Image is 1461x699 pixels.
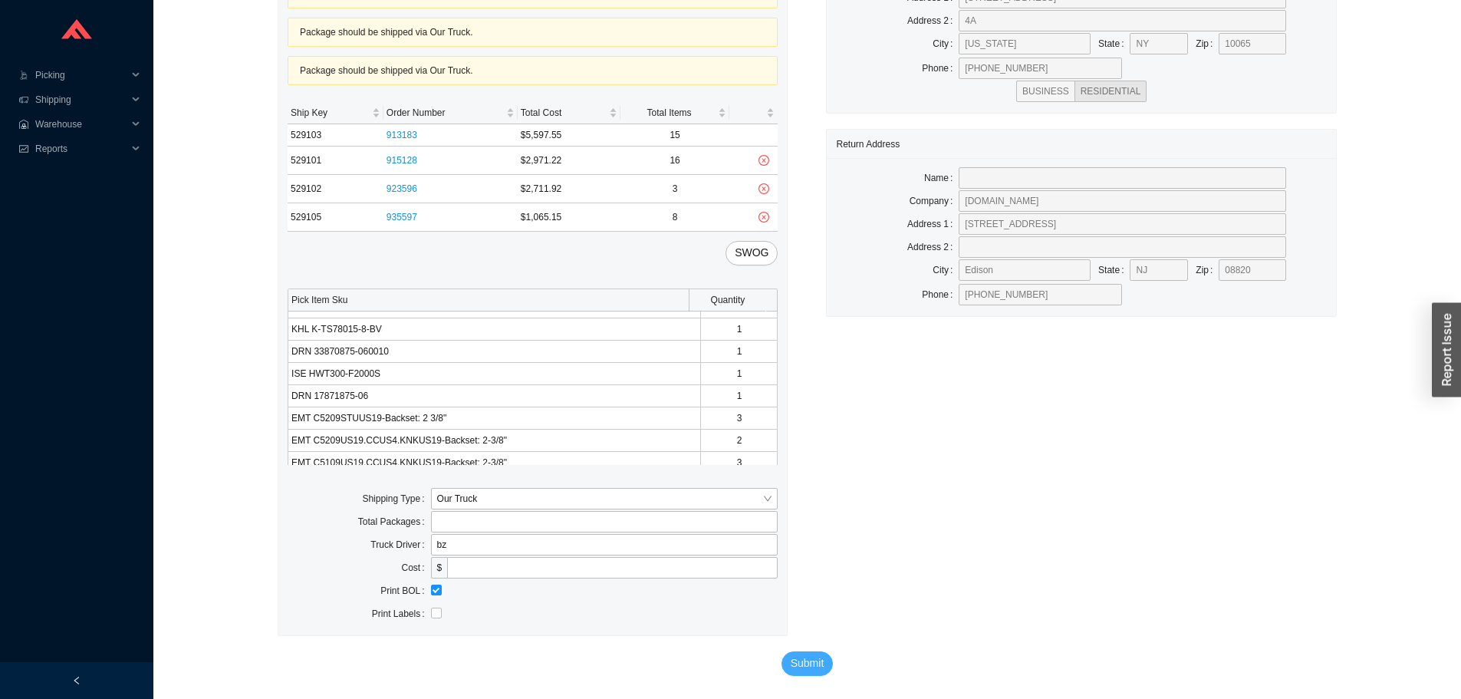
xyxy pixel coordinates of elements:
button: close-circle [753,178,775,199]
label: Name [924,167,959,189]
td: 529102 [288,175,383,203]
td: DRN 17871875-06 [288,385,701,407]
td: $2,711.92 [518,175,620,203]
td: 3 [701,407,778,430]
div: Package should be shipped via Our Truck. [300,25,765,40]
label: Zip [1196,33,1219,54]
label: Company [910,190,959,212]
span: Our Truck [437,489,772,509]
label: Address 2 [907,10,959,31]
span: Warehouse [35,112,127,137]
span: BUSINESS [1022,86,1069,97]
span: Reports [35,137,127,161]
span: close-circle [753,155,775,166]
span: SWOG [735,244,768,262]
td: 16 [620,147,729,175]
a: 935597 [387,212,417,223]
th: Pick Item Sku [288,289,689,312]
th: Total Items sortable [620,102,729,124]
a: 913183 [387,130,417,140]
td: 529105 [288,203,383,232]
label: City [933,33,959,54]
td: EMT C5209US19.CCUS4.KNKUS19-Backset: 2-3/8" [288,430,701,452]
div: Return Address [836,130,1326,158]
td: 529103 [288,124,383,147]
td: 15 [620,124,729,147]
span: $ [431,557,448,579]
span: Total Cost [521,105,606,120]
button: SWOG [726,241,778,265]
label: Address 2 [907,236,959,258]
td: KHL K-TS78015-8-BV [288,318,701,341]
label: Total Packages [358,511,431,532]
label: State [1098,33,1130,54]
th: Ship Key sortable [288,102,383,124]
td: 1 [701,318,778,341]
span: fund [18,144,29,153]
label: Cost [402,557,431,579]
span: close-circle [753,212,775,223]
label: Truck Driver [370,534,430,556]
th: Quantity [689,289,766,312]
td: $1,065.15 [518,203,620,232]
label: Phone [922,284,959,305]
label: Print Labels [372,603,431,625]
span: Shipping [35,87,127,112]
td: 1 [701,363,778,385]
td: 529101 [288,147,383,175]
th: Total Cost sortable [518,102,620,124]
td: EMT C5109US19.CCUS4.KNKUS19-Backset: 2-3/8" [288,452,701,474]
button: close-circle [753,206,775,228]
span: RESIDENTIAL [1081,86,1141,97]
label: State [1098,259,1130,281]
td: 8 [620,203,729,232]
span: Order Number [387,105,503,120]
label: City [933,259,959,281]
th: Order Number sortable [383,102,518,124]
td: 3 [620,175,729,203]
label: Address 1 [907,213,959,235]
td: DRN 33870875-060010 [288,341,701,363]
label: Shipping Type [362,488,430,509]
td: 3 [701,452,778,474]
th: undefined sortable [729,102,778,124]
button: close-circle [753,150,775,171]
label: Phone [922,58,959,79]
span: Ship Key [291,105,369,120]
a: 915128 [387,155,417,166]
td: EMT C5209STUUS19-Backset: 2 3/8" [288,407,701,430]
label: Print BOL [380,580,430,602]
button: Submit [782,651,834,676]
a: 923596 [387,183,417,194]
td: $2,971.22 [518,147,620,175]
span: Picking [35,63,127,87]
td: ISE HWT300-F2000S [288,363,701,385]
td: $5,597.55 [518,124,620,147]
span: close-circle [753,183,775,194]
span: Total Items [624,105,715,120]
div: Package should be shipped via Our Truck. [300,63,765,78]
span: Submit [791,654,824,672]
span: left [72,676,81,685]
label: Zip [1196,259,1219,281]
td: 1 [701,385,778,407]
td: 2 [701,430,778,452]
td: 1 [701,341,778,363]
